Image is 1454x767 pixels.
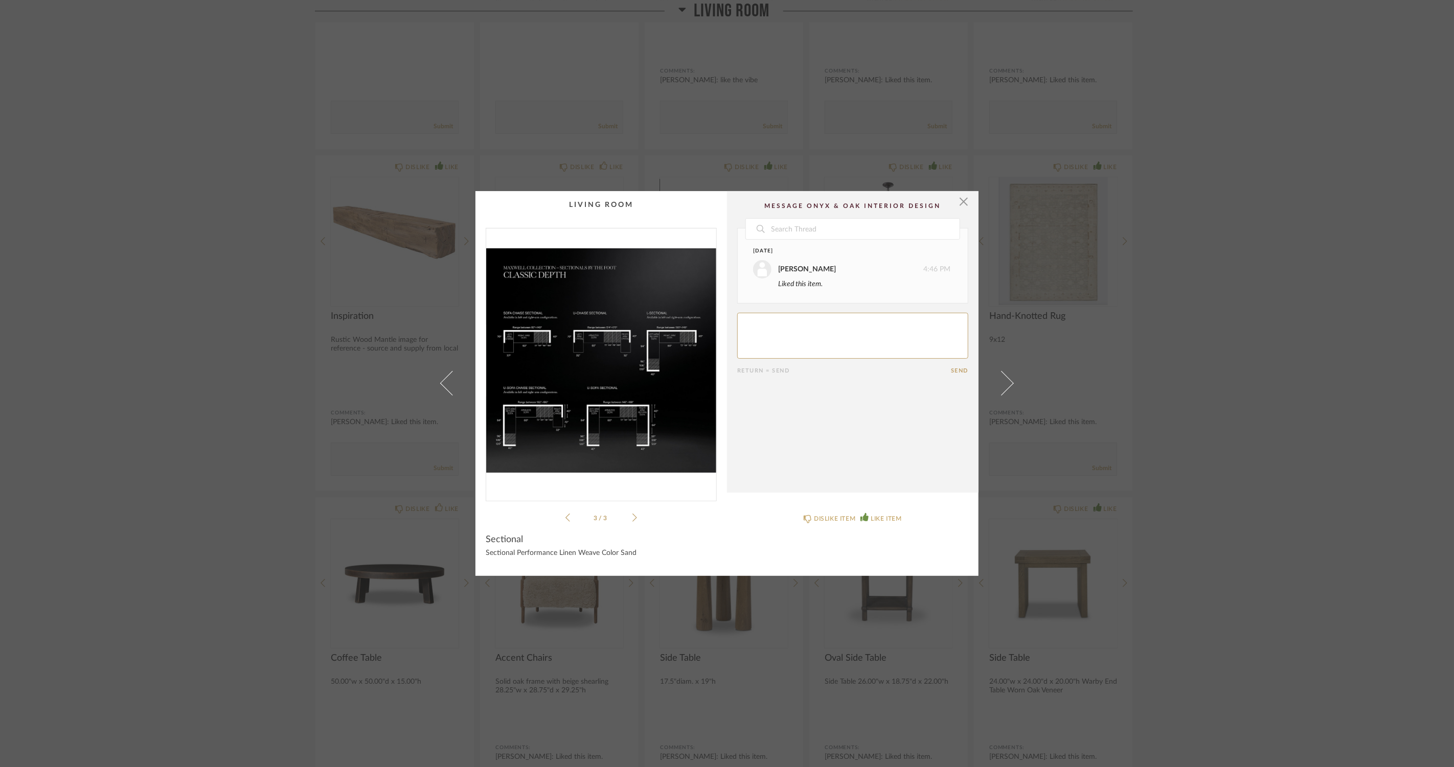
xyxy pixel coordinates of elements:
span: 3 [604,515,609,521]
div: DISLIKE ITEM [814,514,855,524]
div: LIKE ITEM [871,514,901,524]
div: 2 [486,228,716,493]
div: Return = Send [737,367,951,374]
span: / [599,515,604,521]
button: Close [953,191,974,212]
span: 3 [594,515,599,521]
div: Liked this item. [778,278,950,290]
div: [PERSON_NAME] [778,264,836,275]
button: Send [951,367,968,374]
img: 14984b89-3188-48cc-bd46-acbbc22a9750_1000x1000.jpg [486,228,716,493]
div: Sectional Performance Linen Weave Color Sand [486,549,717,557]
input: Search Thread [770,219,960,239]
div: 4:46 PM [753,260,950,278]
span: Sectional [486,534,523,545]
div: [DATE] [753,247,932,255]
